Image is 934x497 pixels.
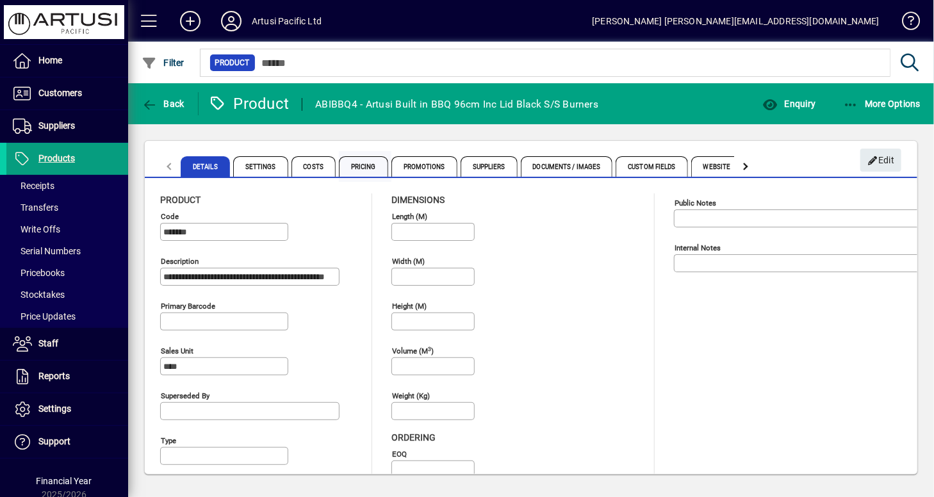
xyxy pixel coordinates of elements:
app-page-header-button: Back [128,92,199,115]
button: Profile [211,10,252,33]
mat-label: Weight (Kg) [392,391,430,400]
span: Staff [38,338,58,348]
button: Filter [138,51,188,74]
a: Settings [6,393,128,425]
mat-label: Sales unit [161,346,193,355]
button: Add [170,10,211,33]
span: Transfers [13,202,58,213]
button: Enquiry [759,92,819,115]
a: Transfers [6,197,128,218]
mat-label: EOQ [392,450,407,459]
a: Suppliers [6,110,128,142]
a: Price Updates [6,306,128,327]
mat-label: Volume (m ) [392,346,434,355]
a: Write Offs [6,218,128,240]
span: Product [160,195,201,205]
a: Receipts [6,175,128,197]
span: Dimensions [391,195,445,205]
a: Home [6,45,128,77]
mat-label: Length (m) [392,212,427,221]
mat-label: Public Notes [675,199,716,208]
span: Serial Numbers [13,246,81,256]
mat-label: Code [161,212,179,221]
div: [PERSON_NAME] [PERSON_NAME][EMAIL_ADDRESS][DOMAIN_NAME] [592,11,880,31]
span: Home [38,55,62,65]
button: Back [138,92,188,115]
a: Pricebooks [6,262,128,284]
span: Product [215,56,250,69]
span: Support [38,436,70,446]
span: Stocktakes [13,289,65,300]
span: Costs [291,156,336,177]
span: Back [142,99,184,109]
mat-label: Description [161,257,199,266]
mat-label: Superseded by [161,391,209,400]
a: Serial Numbers [6,240,128,262]
span: Settings [233,156,288,177]
a: Staff [6,328,128,360]
mat-label: Internal Notes [675,243,721,252]
mat-label: Type [161,436,176,445]
a: Reports [6,361,128,393]
button: More Options [840,92,924,115]
span: Enquiry [762,99,815,109]
span: Promotions [391,156,457,177]
mat-label: Width (m) [392,257,425,266]
span: Receipts [13,181,54,191]
div: Artusi Pacific Ltd [252,11,322,31]
span: Price Updates [13,311,76,322]
a: Knowledge Base [892,3,918,44]
sup: 3 [428,345,431,352]
span: Pricing [339,156,388,177]
a: Stocktakes [6,284,128,306]
span: Filter [142,58,184,68]
span: Documents / Images [521,156,613,177]
span: Ordering [391,432,436,443]
span: Customers [38,88,82,98]
span: Suppliers [461,156,518,177]
span: Settings [38,403,71,414]
span: Reports [38,371,70,381]
span: Suppliers [38,120,75,131]
button: Edit [860,149,901,172]
div: Product [208,94,290,114]
a: Customers [6,77,128,110]
span: Website [691,156,743,177]
span: Details [181,156,230,177]
mat-label: Height (m) [392,302,427,311]
div: ABIBBQ4 - Artusi Built in BBQ 96cm Inc Lid Black S/S Burners [315,94,598,115]
span: Financial Year [37,476,92,486]
span: Custom Fields [616,156,687,177]
a: Support [6,426,128,458]
span: Pricebooks [13,268,65,278]
span: Write Offs [13,224,60,234]
span: Edit [867,150,895,171]
span: More Options [843,99,921,109]
span: Products [38,153,75,163]
mat-label: Primary barcode [161,302,215,311]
